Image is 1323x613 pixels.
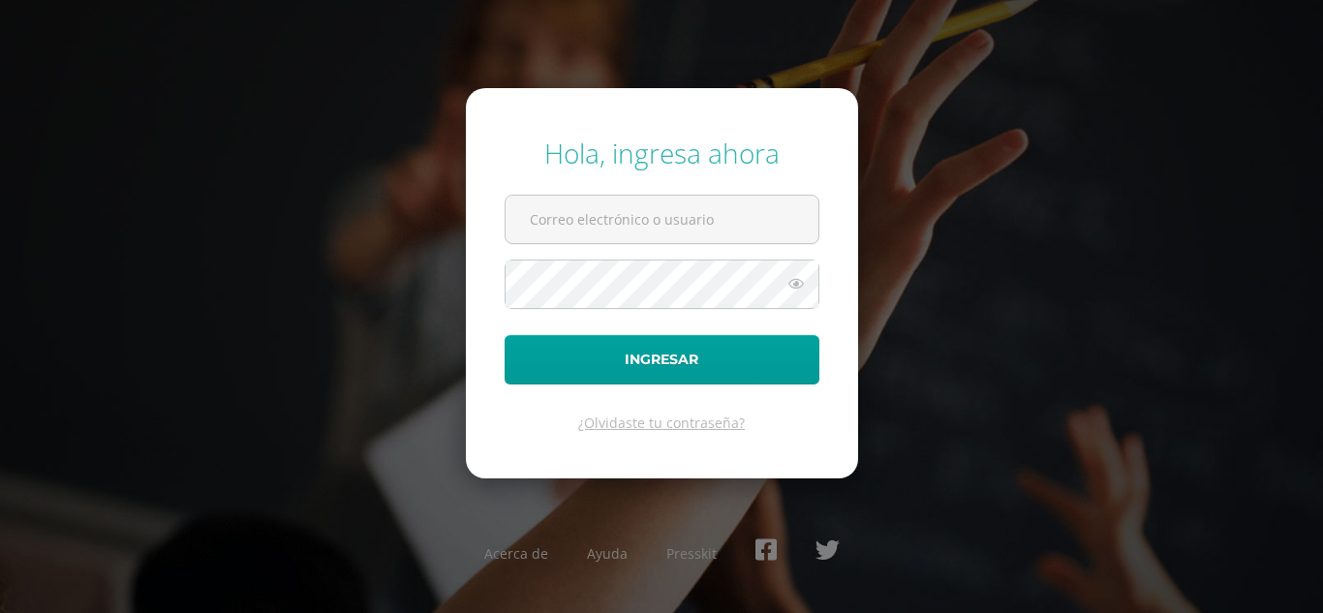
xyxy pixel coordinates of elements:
[505,135,819,171] div: Hola, ingresa ahora
[505,335,819,384] button: Ingresar
[484,544,548,563] a: Acerca de
[587,544,628,563] a: Ayuda
[578,414,745,432] a: ¿Olvidaste tu contraseña?
[506,196,818,243] input: Correo electrónico o usuario
[666,544,717,563] a: Presskit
